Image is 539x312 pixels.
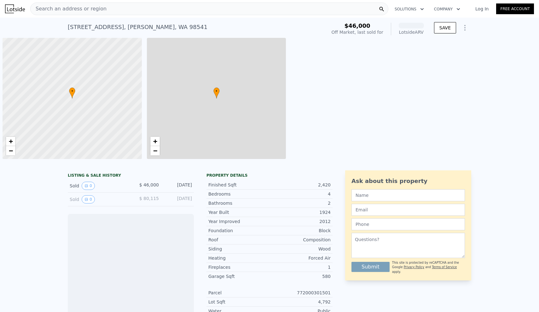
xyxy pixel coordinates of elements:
div: Garage Sqft [208,273,269,280]
a: Free Account [496,3,534,14]
div: [DATE] [164,182,192,190]
div: 2012 [269,218,331,225]
div: 4,792 [269,299,331,305]
button: Solutions [390,3,429,15]
div: Roof [208,237,269,243]
div: Bathrooms [208,200,269,206]
div: 1 [269,264,331,270]
span: $ 80,115 [139,196,159,201]
div: 1924 [269,209,331,215]
div: LISTING & SALE HISTORY [68,173,194,179]
a: Zoom out [6,146,15,156]
div: Fireplaces [208,264,269,270]
div: • [69,87,75,98]
span: − [153,147,157,155]
div: [DATE] [164,195,192,203]
button: View historical data [82,195,95,203]
div: Lot Sqft [208,299,269,305]
div: [STREET_ADDRESS] , [PERSON_NAME] , WA 98541 [68,23,207,32]
div: Composition [269,237,331,243]
span: Search an address or region [31,5,107,13]
span: • [69,88,75,94]
div: Year Improved [208,218,269,225]
div: Year Built [208,209,269,215]
div: • [213,87,220,98]
img: Lotside [5,4,25,13]
div: Ask about this property [351,177,465,185]
span: $ 46,000 [139,182,159,187]
div: Property details [206,173,333,178]
a: Log In [468,6,496,12]
span: + [153,137,157,145]
div: Wood [269,246,331,252]
div: 772000301501 [269,290,331,296]
span: • [213,88,220,94]
div: Sold [70,195,126,203]
button: SAVE [434,22,456,33]
button: Show Options [459,21,471,34]
span: − [9,147,13,155]
button: Company [429,3,465,15]
div: 2,420 [269,182,331,188]
a: Zoom out [150,146,160,156]
div: Forced Air [269,255,331,261]
span: + [9,137,13,145]
button: View historical data [82,182,95,190]
div: Block [269,227,331,234]
div: This site is protected by reCAPTCHA and the Google and apply. [392,261,465,274]
a: Privacy Policy [404,265,424,269]
input: Email [351,204,465,216]
div: Finished Sqft [208,182,269,188]
a: Zoom in [150,137,160,146]
a: Zoom in [6,137,15,146]
div: Foundation [208,227,269,234]
span: $46,000 [345,22,370,29]
div: 580 [269,273,331,280]
div: 4 [269,191,331,197]
a: Terms of Service [432,265,457,269]
button: Submit [351,262,390,272]
input: Phone [351,218,465,230]
div: Sold [70,182,126,190]
input: Name [351,189,465,201]
div: Heating [208,255,269,261]
div: Bedrooms [208,191,269,197]
div: 2 [269,200,331,206]
div: Siding [208,246,269,252]
div: Parcel [208,290,269,296]
div: Off Market, last sold for [332,29,383,35]
div: Lotside ARV [399,29,424,35]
